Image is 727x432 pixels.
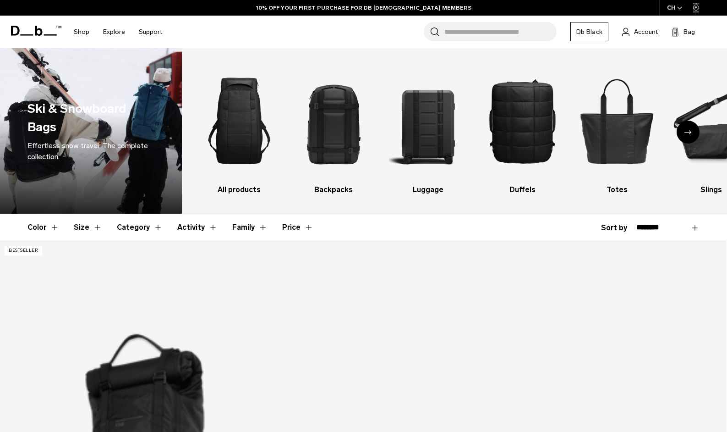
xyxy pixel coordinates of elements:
h3: All products [200,184,279,195]
a: Db Totes [578,62,656,195]
h3: Luggage [389,184,467,195]
a: 10% OFF YOUR FIRST PURCHASE FOR DB [DEMOGRAPHIC_DATA] MEMBERS [256,4,471,12]
button: Bag [672,26,695,37]
li: 1 / 10 [200,62,279,195]
h3: Totes [578,184,656,195]
a: Db Black [570,22,608,41]
img: Db [295,62,373,180]
div: Next slide [677,121,700,144]
a: Shop [74,16,89,48]
a: Db Luggage [389,62,467,195]
img: Db [389,62,467,180]
p: Bestseller [5,246,42,255]
a: Db Backpacks [295,62,373,195]
li: 5 / 10 [578,62,656,195]
button: Toggle Filter [177,214,218,241]
button: Toggle Filter [232,214,268,241]
h3: Duffels [483,184,562,195]
h1: Ski & Snowboard Bags [27,100,151,137]
span: Effortless snow travel: The complete collection. [27,141,148,161]
img: Db [200,62,279,180]
span: Bag [683,27,695,37]
span: Account [634,27,658,37]
li: 2 / 10 [295,62,373,195]
h3: Backpacks [295,184,373,195]
a: Account [622,26,658,37]
a: Db Duffels [483,62,562,195]
button: Toggle Price [282,214,313,241]
li: 3 / 10 [389,62,467,195]
button: Toggle Filter [27,214,59,241]
a: Explore [103,16,125,48]
button: Toggle Filter [74,214,102,241]
a: Db All products [200,62,279,195]
img: Db [483,62,562,180]
img: Db [578,62,656,180]
button: Toggle Filter [117,214,163,241]
nav: Main Navigation [67,16,169,48]
li: 4 / 10 [483,62,562,195]
a: Support [139,16,162,48]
